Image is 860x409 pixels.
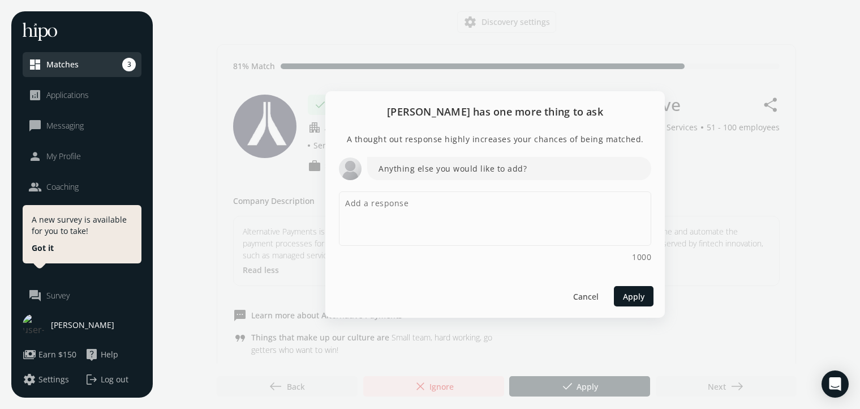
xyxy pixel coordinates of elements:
[23,373,36,386] span: settings
[23,23,57,41] img: hh-logo-white
[23,314,45,336] img: user-photo
[51,319,114,331] span: [PERSON_NAME]
[28,88,42,102] span: analytics
[46,59,79,70] span: Matches
[28,88,136,102] a: analyticsApplications
[101,349,118,360] span: Help
[28,58,136,71] a: dashboardMatches3
[339,133,651,146] p: A thought out response highly increases your chances of being matched.
[573,291,599,303] span: Cancel
[46,120,84,131] span: Messaging
[101,374,128,385] span: Log out
[23,348,76,361] button: paymentsEarn $150
[567,286,604,306] button: Cancel
[122,58,136,71] span: 3
[23,373,69,386] button: settingsSettings
[28,289,136,303] a: question_answerSurvey
[85,373,98,386] span: logout
[367,157,651,180] p: Anything else you would like to add?
[23,348,36,361] span: payments
[32,242,54,254] button: Got it
[46,151,81,162] span: My Profile
[85,348,141,361] a: live_helpHelp
[623,291,644,303] span: Apply
[28,180,42,194] span: people
[28,119,42,133] span: chat_bubble_outline
[28,119,136,133] a: chat_bubble_outlineMessaging
[23,373,79,386] a: settingsSettings
[28,180,136,194] a: peopleCoaching
[85,348,118,361] button: live_helpHelp
[28,150,136,163] a: personMy Profile
[46,90,89,101] span: Applications
[85,348,98,361] span: live_help
[28,58,42,71] span: dashboard
[46,181,79,193] span: Coaching
[325,91,665,132] h2: [PERSON_NAME] has one more thing to ask
[38,349,76,360] span: Earn $150
[38,374,69,385] span: Settings
[822,370,849,398] div: Open Intercom Messenger
[614,286,653,306] button: Apply
[23,348,79,361] a: paymentsEarn $150
[85,373,141,386] button: logoutLog out
[632,252,651,263] span: 1000
[46,290,70,301] span: Survey
[28,150,42,163] span: person
[28,289,42,303] span: question_answer
[32,214,132,237] p: A new survey is available for you to take!
[339,157,362,180] img: recruiter-photo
